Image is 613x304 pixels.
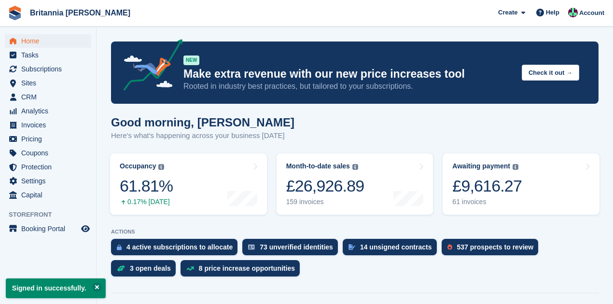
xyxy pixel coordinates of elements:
[286,176,364,196] div: £26,926.89
[117,265,125,272] img: deal-1b604bf984904fb50ccaf53a9ad4b4a5d6e5aea283cecdc64d6e3604feb123c2.svg
[447,244,452,250] img: prospect-51fa495bee0391a8d652442698ab0144808aea92771e9ea1ae160a38d050c398.svg
[546,8,559,17] span: Help
[26,5,134,21] a: Britannia [PERSON_NAME]
[117,244,122,250] img: active_subscription_to_allocate_icon-d502201f5373d7db506a760aba3b589e785aa758c864c3986d89f69b8ff3...
[5,160,91,174] a: menu
[5,146,91,160] a: menu
[120,176,173,196] div: 61.81%
[21,118,79,132] span: Invoices
[5,62,91,76] a: menu
[115,39,183,94] img: price-adjustments-announcement-icon-8257ccfd72463d97f412b2fc003d46551f7dbcb40ab6d574587a9cd5c0d94...
[452,162,510,170] div: Awaiting payment
[21,48,79,62] span: Tasks
[21,174,79,188] span: Settings
[158,164,164,170] img: icon-info-grey-7440780725fd019a000dd9b08b2336e03edf1995a4989e88bcd33f0948082b44.svg
[111,239,242,260] a: 4 active subscriptions to allocate
[21,104,79,118] span: Analytics
[21,188,79,202] span: Capital
[5,174,91,188] a: menu
[5,48,91,62] a: menu
[111,260,181,281] a: 3 open deals
[199,264,295,272] div: 8 price increase opportunities
[442,239,543,260] a: 537 prospects to review
[21,90,79,104] span: CRM
[21,34,79,48] span: Home
[5,118,91,132] a: menu
[183,81,514,92] p: Rooted in industry best practices, but tailored to your subscriptions.
[120,198,173,206] div: 0.17% [DATE]
[183,55,199,65] div: NEW
[21,62,79,76] span: Subscriptions
[452,176,522,196] div: £9,616.27
[5,222,91,235] a: menu
[522,65,579,81] button: Check it out →
[21,222,79,235] span: Booking Portal
[5,104,91,118] a: menu
[277,153,433,215] a: Month-to-date sales £26,926.89 159 invoices
[120,162,156,170] div: Occupancy
[513,164,518,170] img: icon-info-grey-7440780725fd019a000dd9b08b2336e03edf1995a4989e88bcd33f0948082b44.svg
[111,130,294,141] p: Here's what's happening across your business [DATE]
[443,153,599,215] a: Awaiting payment £9,616.27 61 invoices
[457,243,534,251] div: 537 prospects to review
[181,260,305,281] a: 8 price increase opportunities
[343,239,442,260] a: 14 unsigned contracts
[452,198,522,206] div: 61 invoices
[9,210,96,220] span: Storefront
[352,164,358,170] img: icon-info-grey-7440780725fd019a000dd9b08b2336e03edf1995a4989e88bcd33f0948082b44.svg
[110,153,267,215] a: Occupancy 61.81% 0.17% [DATE]
[183,67,514,81] p: Make extra revenue with our new price increases tool
[80,223,91,235] a: Preview store
[5,34,91,48] a: menu
[186,266,194,271] img: price_increase_opportunities-93ffe204e8149a01c8c9dc8f82e8f89637d9d84a8eef4429ea346261dce0b2c0.svg
[21,146,79,160] span: Coupons
[579,8,604,18] span: Account
[21,76,79,90] span: Sites
[5,76,91,90] a: menu
[5,132,91,146] a: menu
[126,243,233,251] div: 4 active subscriptions to allocate
[242,239,343,260] a: 73 unverified identities
[360,243,432,251] div: 14 unsigned contracts
[21,132,79,146] span: Pricing
[5,90,91,104] a: menu
[248,244,255,250] img: verify_identity-adf6edd0f0f0b5bbfe63781bf79b02c33cf7c696d77639b501bdc392416b5a36.svg
[5,188,91,202] a: menu
[498,8,517,17] span: Create
[348,244,355,250] img: contract_signature_icon-13c848040528278c33f63329250d36e43548de30e8caae1d1a13099fd9432cc5.svg
[130,264,171,272] div: 3 open deals
[21,160,79,174] span: Protection
[286,198,364,206] div: 159 invoices
[111,229,599,235] p: ACTIONS
[568,8,578,17] img: Louise Fuller
[260,243,333,251] div: 73 unverified identities
[8,6,22,20] img: stora-icon-8386f47178a22dfd0bd8f6a31ec36ba5ce8667c1dd55bd0f319d3a0aa187defe.svg
[6,278,106,298] p: Signed in successfully.
[286,162,350,170] div: Month-to-date sales
[111,116,294,129] h1: Good morning, [PERSON_NAME]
